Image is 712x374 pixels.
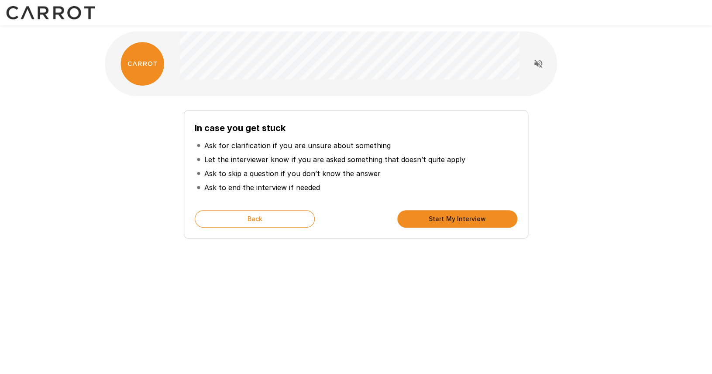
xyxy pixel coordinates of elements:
b: In case you get stuck [195,123,285,133]
button: Back [195,210,315,228]
img: carrot_logo.png [120,42,164,86]
p: Ask to skip a question if you don’t know the answer [204,168,380,179]
button: Read questions aloud [530,55,547,73]
p: Let the interviewer know if you are asked something that doesn’t quite apply [204,154,465,165]
p: Ask to end the interview if needed [204,182,320,193]
button: Start My Interview [397,210,517,228]
p: Ask for clarification if you are unsure about something [204,140,390,151]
